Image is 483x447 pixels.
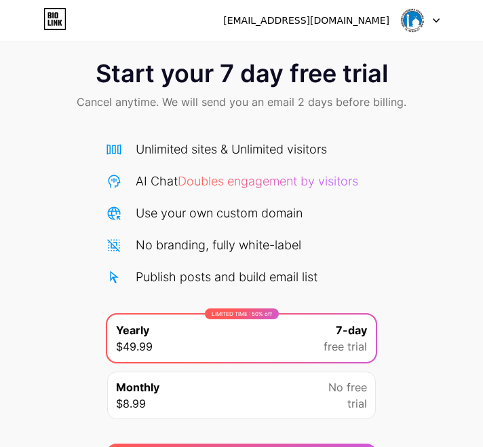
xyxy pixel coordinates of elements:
span: $8.99 [116,395,146,412]
span: Monthly [116,379,159,395]
div: LIMITED TIME : 50% off [205,308,279,319]
span: $49.99 [116,338,153,355]
span: Cancel anytime. We will send you an email 2 days before billing. [77,94,406,110]
div: AI Chat [136,172,358,190]
span: Start your 7 day free trial [96,60,388,87]
span: 7-day [336,322,367,338]
span: Yearly [116,322,149,338]
span: free trial [324,338,367,355]
img: smpialazhar21 [400,7,425,33]
div: Use your own custom domain [136,204,303,222]
div: No branding, fully white-label [136,236,301,254]
div: Unlimited sites & Unlimited visitors [136,140,327,158]
span: No free [328,379,367,395]
div: Publish posts and build email list [136,268,317,286]
span: Doubles engagement by visitors [178,174,358,188]
div: [EMAIL_ADDRESS][DOMAIN_NAME] [223,14,389,28]
span: trial [347,395,367,412]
